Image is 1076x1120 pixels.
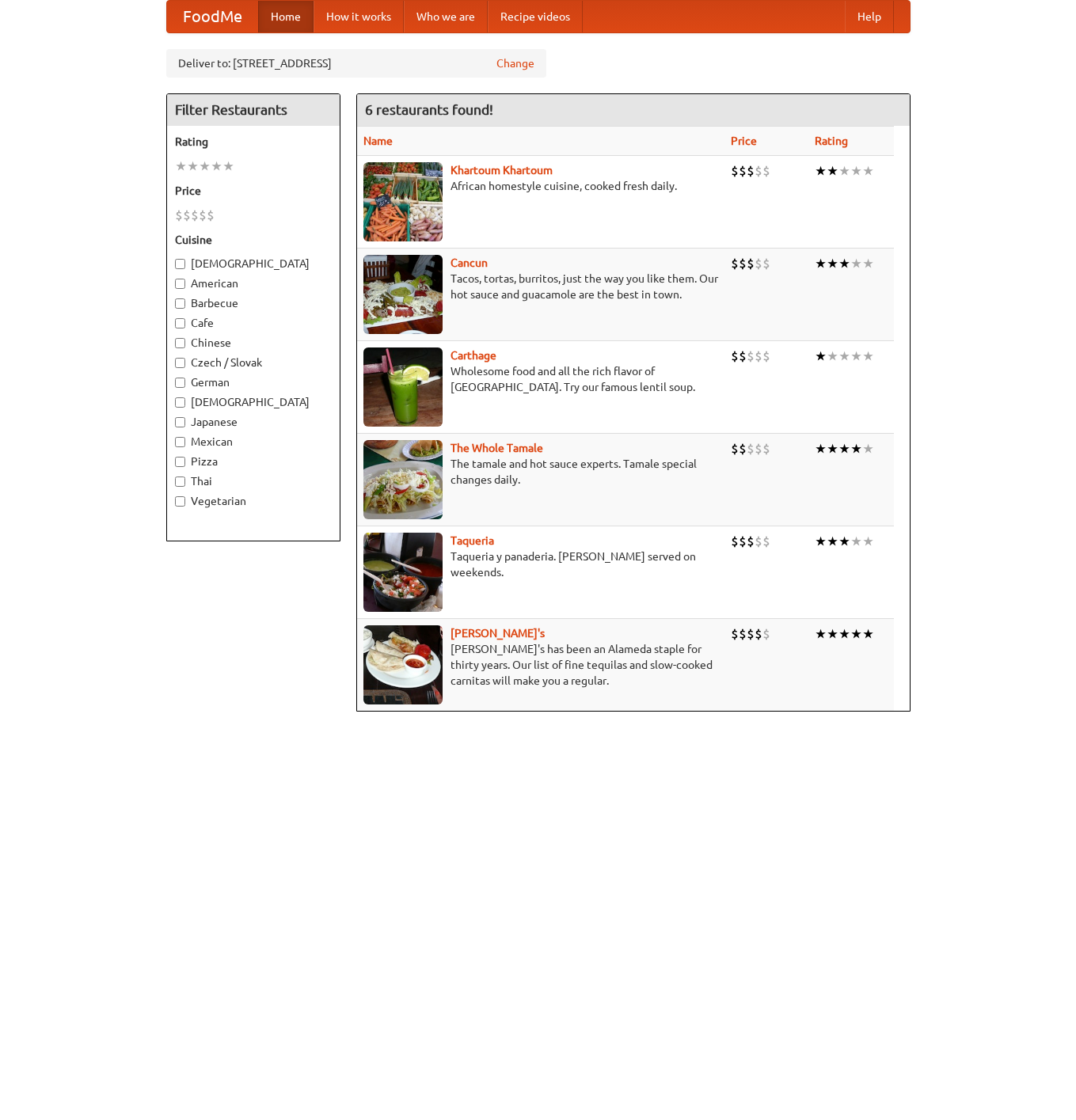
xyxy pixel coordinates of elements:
li: ★ [862,533,874,550]
a: Name [363,135,393,147]
li: $ [762,347,770,365]
li: $ [747,162,755,180]
li: $ [755,162,762,180]
li: $ [755,440,762,457]
li: $ [731,625,739,643]
li: ★ [838,625,850,643]
a: Carthage [451,349,496,362]
div: Deliver to: [STREET_ADDRESS] [166,49,546,78]
li: $ [747,347,755,365]
li: ★ [850,440,862,457]
input: German [175,378,185,388]
li: $ [731,440,739,457]
li: $ [199,207,207,224]
p: The tamale and hot sauce experts. Tamale special changes daily. [363,456,718,488]
p: Tacos, tortas, burritos, just the way you like them. Our hot sauce and guacamole are the best in ... [363,271,718,302]
li: $ [755,255,762,272]
li: $ [739,440,747,457]
li: ★ [850,625,862,643]
input: Vegetarian [175,496,185,507]
p: Taqueria y panaderia. [PERSON_NAME] served on weekends. [363,549,718,580]
img: taqueria.jpg [363,533,443,612]
li: ★ [862,440,874,457]
li: ★ [199,158,211,175]
li: ★ [815,255,827,272]
li: $ [747,625,755,643]
li: ★ [862,162,874,180]
img: pedros.jpg [363,625,443,704]
li: $ [762,162,770,180]
li: ★ [815,533,827,550]
li: ★ [815,347,827,365]
li: ★ [827,162,838,180]
a: The Whole Tamale [451,442,543,454]
li: $ [183,207,191,224]
a: FoodMe [167,1,258,32]
a: Taqueria [451,534,494,547]
a: Khartoum Khartoum [451,164,553,177]
li: ★ [827,625,838,643]
li: ★ [850,255,862,272]
li: $ [739,255,747,272]
img: khartoum.jpg [363,162,443,241]
input: [DEMOGRAPHIC_DATA] [175,397,185,408]
input: Mexican [175,437,185,447]
label: Japanese [175,414,332,430]
input: American [175,279,185,289]
li: ★ [827,533,838,550]
li: $ [755,347,762,365]
li: ★ [838,533,850,550]
li: ★ [815,625,827,643]
li: ★ [827,440,838,457]
h5: Rating [175,134,332,150]
label: Czech / Slovak [175,355,332,370]
li: ★ [815,440,827,457]
li: $ [762,440,770,457]
label: Cafe [175,315,332,331]
li: $ [731,347,739,365]
li: $ [731,255,739,272]
li: ★ [838,255,850,272]
a: Who we are [404,1,488,32]
li: $ [191,207,199,224]
input: Cafe [175,318,185,328]
label: Pizza [175,454,332,469]
li: $ [739,625,747,643]
li: ★ [222,158,234,175]
label: Barbecue [175,295,332,311]
input: Thai [175,476,185,487]
li: $ [731,533,739,550]
li: ★ [187,158,199,175]
li: $ [739,162,747,180]
label: Mexican [175,434,332,450]
p: African homestyle cuisine, cooked fresh daily. [363,178,718,194]
li: $ [747,533,755,550]
li: $ [755,533,762,550]
li: $ [762,533,770,550]
li: ★ [862,625,874,643]
li: ★ [838,440,850,457]
a: Recipe videos [488,1,583,32]
input: [DEMOGRAPHIC_DATA] [175,259,185,269]
label: [DEMOGRAPHIC_DATA] [175,256,332,271]
img: cancun.jpg [363,255,443,334]
a: Cancun [451,256,488,269]
li: $ [175,207,183,224]
li: $ [762,255,770,272]
input: Pizza [175,457,185,467]
li: ★ [862,255,874,272]
label: Vegetarian [175,493,332,509]
li: ★ [815,162,827,180]
a: [PERSON_NAME]'s [451,627,545,640]
li: $ [207,207,215,224]
li: $ [762,625,770,643]
input: Czech / Slovak [175,358,185,368]
img: carthage.jpg [363,347,443,427]
li: ★ [827,255,838,272]
li: ★ [211,158,222,175]
li: ★ [827,347,838,365]
label: Thai [175,473,332,489]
